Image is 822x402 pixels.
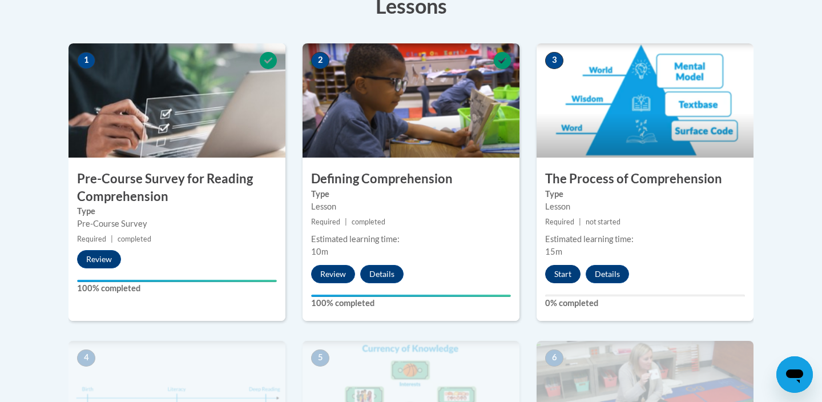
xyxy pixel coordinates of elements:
span: Required [545,218,574,226]
button: Details [360,265,404,283]
h3: Defining Comprehension [303,170,519,188]
span: completed [352,218,385,226]
label: 100% completed [311,297,511,309]
div: Your progress [311,295,511,297]
span: Required [77,235,106,243]
div: Pre-Course Survey [77,218,277,230]
label: Type [311,188,511,200]
span: 1 [77,52,95,69]
div: Lesson [545,200,745,213]
span: | [345,218,347,226]
span: | [111,235,113,243]
span: | [579,218,581,226]
span: 5 [311,349,329,367]
span: 3 [545,52,563,69]
span: not started [586,218,620,226]
div: Lesson [311,200,511,213]
div: Your progress [77,280,277,282]
label: 100% completed [77,282,277,295]
span: 10m [311,247,328,256]
img: Course Image [303,43,519,158]
div: Estimated learning time: [311,233,511,246]
h3: The Process of Comprehension [537,170,753,188]
span: completed [118,235,151,243]
img: Course Image [537,43,753,158]
button: Review [311,265,355,283]
label: Type [545,188,745,200]
span: 2 [311,52,329,69]
iframe: Button to launch messaging window [776,356,813,393]
span: Required [311,218,340,226]
button: Details [586,265,629,283]
label: Type [77,205,277,218]
img: Course Image [68,43,285,158]
span: 15m [545,247,562,256]
span: 6 [545,349,563,367]
label: 0% completed [545,297,745,309]
div: Estimated learning time: [545,233,745,246]
h3: Pre-Course Survey for Reading Comprehension [68,170,285,206]
button: Review [77,250,121,268]
button: Start [545,265,581,283]
span: 4 [77,349,95,367]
